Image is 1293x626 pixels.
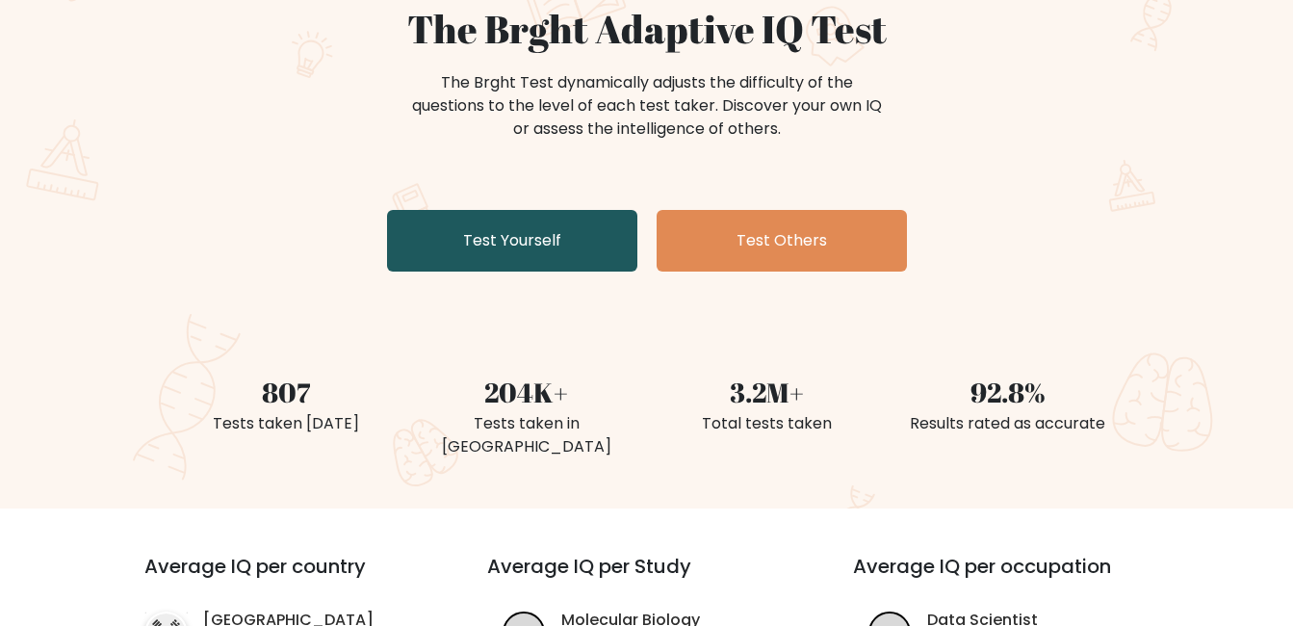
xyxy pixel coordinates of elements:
[418,372,635,412] div: 204K+
[406,71,888,141] div: The Brght Test dynamically adjusts the difficulty of the questions to the level of each test take...
[899,412,1117,435] div: Results rated as accurate
[659,412,876,435] div: Total tests taken
[177,412,395,435] div: Tests taken [DATE]
[487,555,807,601] h3: Average IQ per Study
[387,210,637,272] a: Test Yourself
[853,555,1173,601] h3: Average IQ per occupation
[177,6,1117,52] h1: The Brght Adaptive IQ Test
[659,372,876,412] div: 3.2M+
[899,372,1117,412] div: 92.8%
[418,412,635,458] div: Tests taken in [GEOGRAPHIC_DATA]
[657,210,907,272] a: Test Others
[177,372,395,412] div: 807
[144,555,418,601] h3: Average IQ per country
